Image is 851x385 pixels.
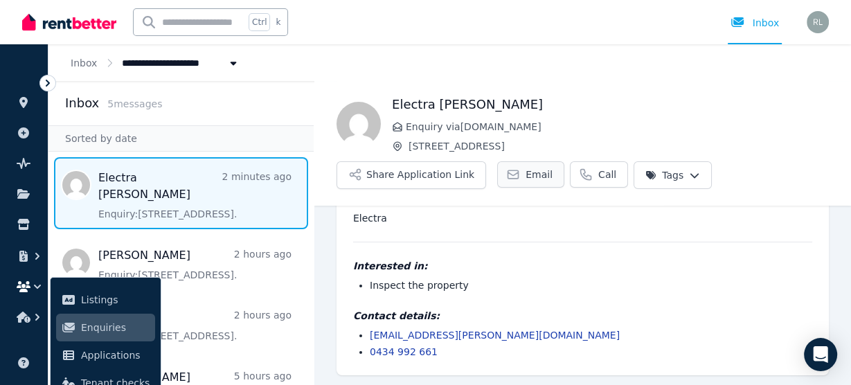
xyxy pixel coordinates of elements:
button: Share Application Link [337,161,486,189]
a: Listings [56,286,155,314]
li: Inspect the property [370,278,812,292]
div: Open Intercom Messenger [804,338,837,371]
h1: Electra [PERSON_NAME] [392,95,829,114]
a: Helin2 hours agoEnquiry:[STREET_ADDRESS]. [98,308,292,343]
span: Tags [645,168,683,182]
a: Enquiries [56,314,155,341]
a: Electra [PERSON_NAME]2 minutes agoEnquiry:[STREET_ADDRESS]. [98,170,292,221]
div: Inbox [731,16,779,30]
h2: Inbox [65,93,99,113]
button: Tags [634,161,712,189]
span: Enquiries [81,319,150,336]
a: Email [497,161,564,188]
span: Ctrl [249,13,270,31]
a: 0434 992 661 [370,346,438,357]
span: Call [598,168,616,181]
img: Revital Lurie [807,11,829,33]
a: Applications [56,341,155,369]
span: k [276,17,280,28]
a: [PERSON_NAME]2 hours agoEnquiry:[STREET_ADDRESS]. [98,247,292,282]
h4: Contact details: [353,309,812,323]
span: Email [526,168,553,181]
img: Electra Horvat [337,102,381,146]
span: [STREET_ADDRESS] [409,139,829,153]
span: Enquiry via [DOMAIN_NAME] [406,120,829,134]
a: Inbox [71,57,97,69]
a: Call [570,161,628,188]
h4: Interested in: [353,259,812,273]
nav: Breadcrumb [48,44,262,81]
span: Applications [81,347,150,364]
a: [EMAIL_ADDRESS][PERSON_NAME][DOMAIN_NAME] [370,330,620,341]
span: Listings [81,292,150,308]
div: Sorted by date [48,125,314,152]
img: RentBetter [22,12,116,33]
span: 5 message s [107,98,162,109]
